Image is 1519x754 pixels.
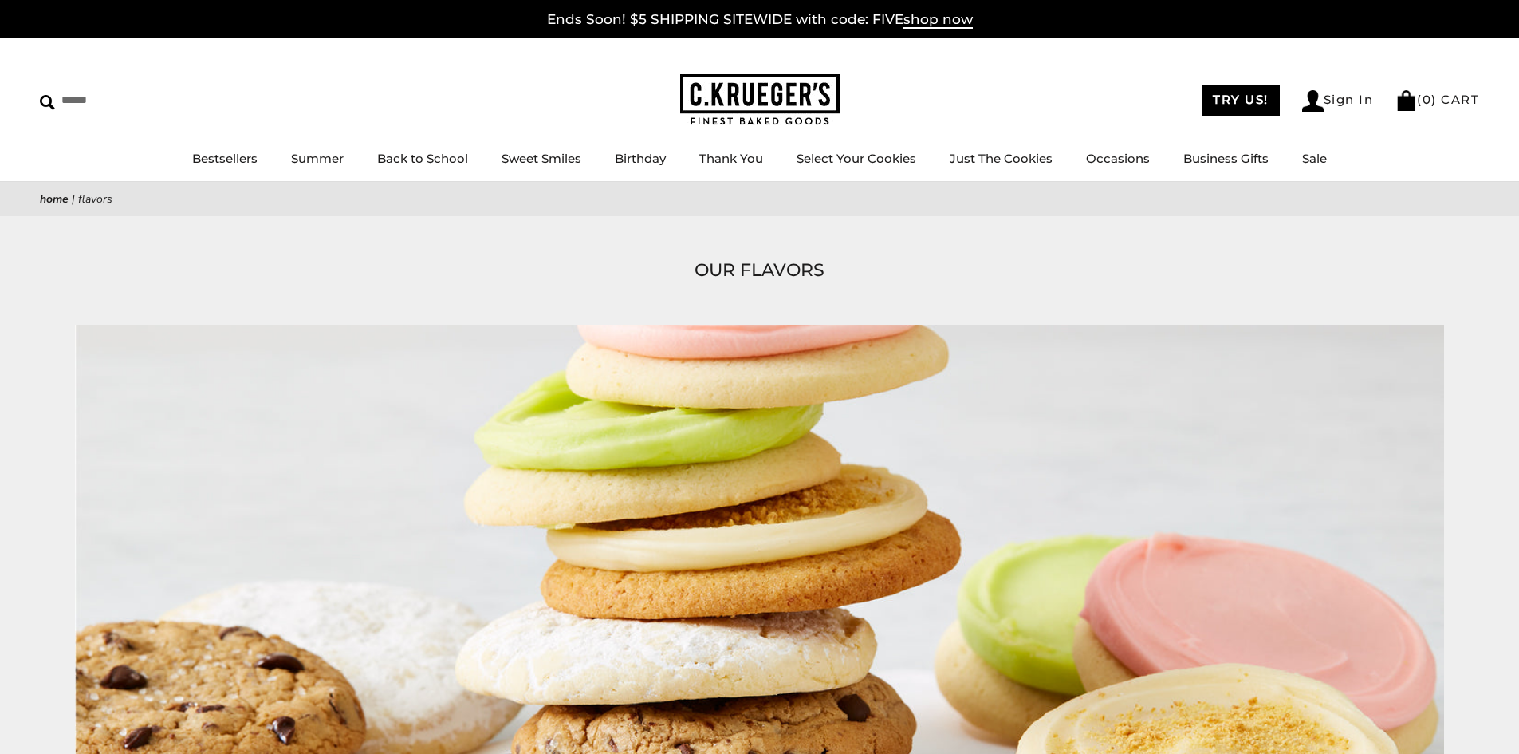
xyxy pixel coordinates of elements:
[40,191,69,207] a: Home
[78,191,112,207] span: Flavors
[1395,92,1479,107] a: (0) CART
[547,11,973,29] a: Ends Soon! $5 SHIPPING SITEWIDE with code: FIVEshop now
[1302,151,1327,166] a: Sale
[1086,151,1150,166] a: Occasions
[40,88,230,113] input: Search
[1423,92,1432,107] span: 0
[377,151,468,166] a: Back to School
[615,151,666,166] a: Birthday
[192,151,258,166] a: Bestsellers
[64,256,1455,285] h1: OUR FLAVORS
[291,151,344,166] a: Summer
[72,191,75,207] span: |
[680,74,840,126] img: C.KRUEGER'S
[1202,85,1280,116] a: TRY US!
[1302,90,1324,112] img: Account
[502,151,581,166] a: Sweet Smiles
[797,151,916,166] a: Select Your Cookies
[699,151,763,166] a: Thank You
[903,11,973,29] span: shop now
[1183,151,1269,166] a: Business Gifts
[40,190,1479,208] nav: breadcrumbs
[950,151,1053,166] a: Just The Cookies
[40,95,55,110] img: Search
[1395,90,1417,111] img: Bag
[1302,90,1374,112] a: Sign In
